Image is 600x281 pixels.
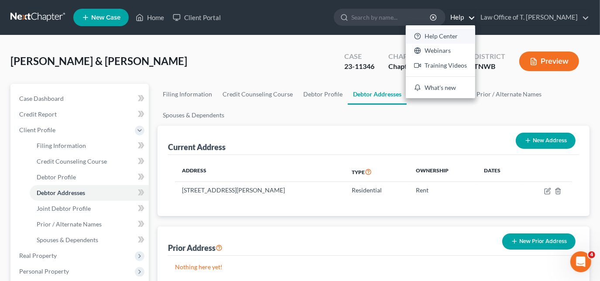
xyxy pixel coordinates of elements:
[476,10,589,25] a: Law Office of T. [PERSON_NAME]
[91,14,120,21] span: New Case
[12,91,149,106] a: Case Dashboard
[30,169,149,185] a: Debtor Profile
[406,44,475,58] a: Webinars
[298,84,348,105] a: Debtor Profile
[570,251,591,272] iframe: Intercom live chat
[30,185,149,201] a: Debtor Addresses
[406,25,475,98] div: Help
[409,182,477,199] td: Rent
[30,201,149,216] a: Joint Debtor Profile
[37,173,76,181] span: Debtor Profile
[30,138,149,154] a: Filing Information
[37,142,86,149] span: Filing Information
[37,158,107,165] span: Credit Counseling Course
[348,84,407,105] a: Debtor Addresses
[406,80,475,95] a: What's new
[175,182,345,199] td: [STREET_ADDRESS][PERSON_NAME]
[406,58,475,73] a: Training Videos
[158,84,217,105] a: Filing Information
[519,51,579,71] button: Preview
[37,236,98,243] span: Spouses & Dependents
[588,251,595,258] span: 4
[19,126,55,134] span: Client Profile
[37,220,102,228] span: Prior / Alternate Names
[502,233,576,250] button: New Prior Address
[19,110,57,118] span: Credit Report
[175,162,345,182] th: Address
[446,10,475,25] a: Help
[168,142,226,152] div: Current Address
[19,267,69,275] span: Personal Property
[12,106,149,122] a: Credit Report
[351,9,431,25] input: Search by name...
[19,252,57,259] span: Real Property
[388,62,420,72] div: Chapter
[37,189,85,196] span: Debtor Addresses
[409,162,477,182] th: Ownership
[345,182,409,199] td: Residential
[30,154,149,169] a: Credit Counseling Course
[471,84,547,105] a: Prior / Alternate Names
[344,62,374,72] div: 23-11346
[30,216,149,232] a: Prior / Alternate Names
[516,133,576,149] button: New Address
[19,95,64,102] span: Case Dashboard
[474,62,505,72] div: TNWB
[474,51,505,62] div: District
[30,232,149,248] a: Spouses & Dependents
[10,55,187,67] span: [PERSON_NAME] & [PERSON_NAME]
[158,105,230,126] a: Spouses & Dependents
[406,29,475,44] a: Help Center
[168,243,223,253] div: Prior Address
[37,205,91,212] span: Joint Debtor Profile
[168,10,225,25] a: Client Portal
[131,10,168,25] a: Home
[217,84,298,105] a: Credit Counseling Course
[477,162,521,182] th: Dates
[344,51,374,62] div: Case
[345,162,409,182] th: Type
[175,263,572,271] p: Nothing here yet!
[388,51,420,62] div: Chapter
